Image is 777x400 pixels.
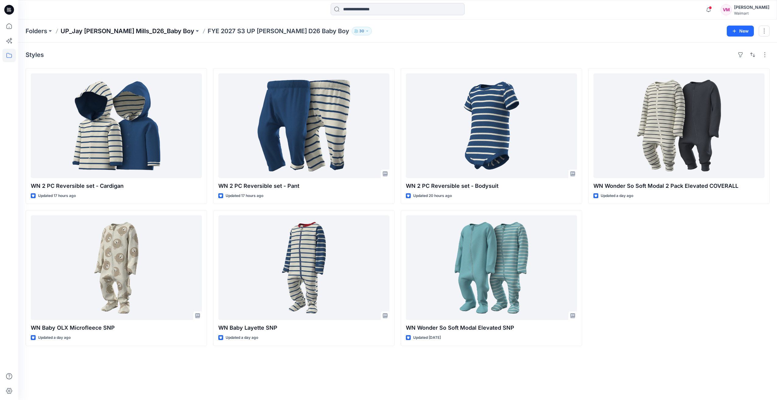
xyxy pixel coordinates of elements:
p: Updated a day ago [226,335,258,341]
button: 30 [352,27,372,35]
a: WN Baby Layette SNP [218,215,389,320]
p: Updated [DATE] [413,335,441,341]
p: FYE 2027 S3 UP [PERSON_NAME] D26 Baby Boy [208,27,349,35]
a: WN Baby OLX Microfleece SNP [31,215,202,320]
a: WN Wonder So Soft Modal 2 Pack Elevated COVERALL [593,73,765,178]
a: WN Wonder So Soft Modal Elevated SNP [406,215,577,320]
p: Updated 17 hours ago [38,193,76,199]
p: WN Baby OLX Microfleece SNP [31,324,202,332]
a: WN 2 PC Reversible set - Bodysuit [406,73,577,178]
div: [PERSON_NAME] [734,4,769,11]
div: Walmart [734,11,769,16]
p: Updated a day ago [601,193,633,199]
h4: Styles [26,51,44,58]
div: VM [721,4,732,15]
a: Folders [26,27,47,35]
p: WN 2 PC Reversible set - Bodysuit [406,182,577,190]
p: WN Wonder So Soft Modal 2 Pack Elevated COVERALL [593,182,765,190]
a: WN 2 PC Reversible set - Cardigan [31,73,202,178]
p: WN 2 PC Reversible set - Pant [218,182,389,190]
a: UP_Jay [PERSON_NAME] Mills_D26_Baby Boy [61,27,194,35]
p: WN Wonder So Soft Modal Elevated SNP [406,324,577,332]
p: WN 2 PC Reversible set - Cardigan [31,182,202,190]
p: Updated 17 hours ago [226,193,263,199]
p: Updated 20 hours ago [413,193,452,199]
p: 30 [359,28,364,34]
p: WN Baby Layette SNP [218,324,389,332]
button: New [727,26,754,37]
a: WN 2 PC Reversible set - Pant [218,73,389,178]
p: Updated a day ago [38,335,71,341]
